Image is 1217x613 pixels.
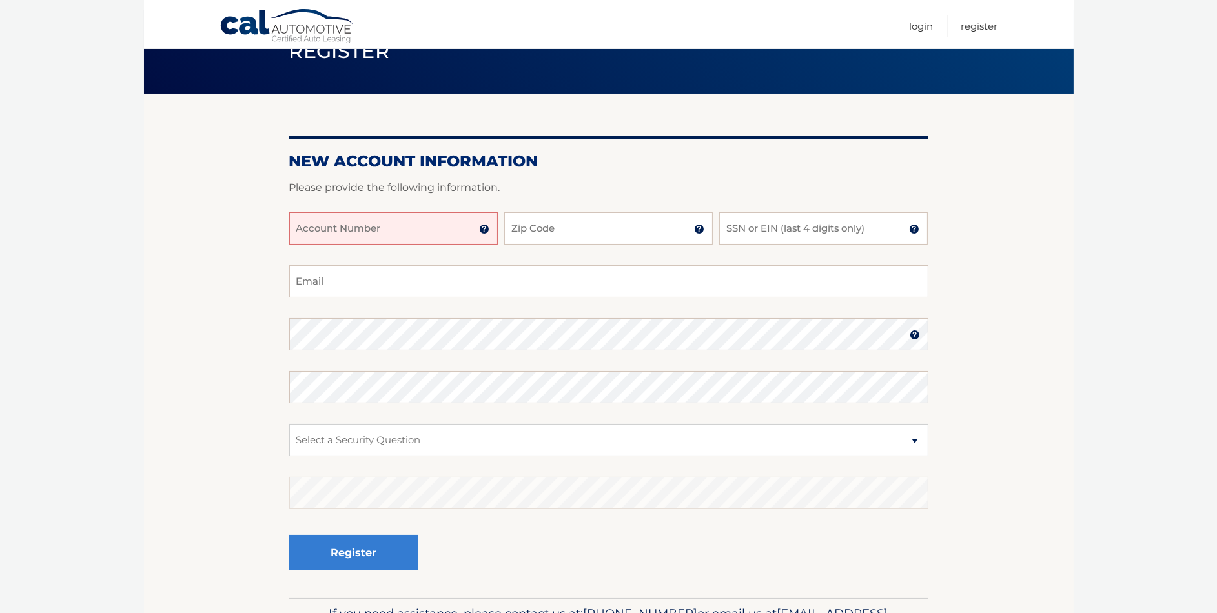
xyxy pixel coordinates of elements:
a: Login [910,15,934,37]
button: Register [289,535,418,570]
p: Please provide the following information. [289,179,928,197]
input: Zip Code [504,212,713,245]
img: tooltip.svg [479,224,489,234]
a: Cal Automotive [220,8,355,46]
input: Account Number [289,212,498,245]
h2: New Account Information [289,152,928,171]
a: Register [961,15,998,37]
input: Email [289,265,928,297]
img: tooltip.svg [694,224,704,234]
input: SSN or EIN (last 4 digits only) [719,212,928,245]
img: tooltip.svg [909,224,919,234]
img: tooltip.svg [910,330,920,340]
span: Register [289,39,390,63]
